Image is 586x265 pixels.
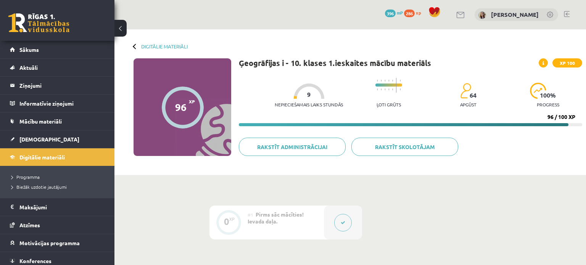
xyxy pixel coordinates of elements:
[10,130,105,148] a: [DEMOGRAPHIC_DATA]
[10,59,105,76] a: Aktuāli
[397,10,403,16] span: mP
[537,102,559,107] p: progress
[239,138,346,156] a: Rakstīt administrācijai
[10,77,105,94] a: Ziņojumi
[491,11,539,18] a: [PERSON_NAME]
[381,80,382,82] img: icon-short-line-57e1e144782c952c97e751825c79c345078a6d821885a25fce030b3d8c18986b.svg
[470,92,477,99] span: 64
[19,95,105,112] legend: Informatīvie ziņojumi
[396,78,397,93] img: icon-long-line-d9ea69661e0d244f92f715978eff75569469978d946b2353a9bb055b3ed8787d.svg
[404,10,415,17] span: 286
[175,101,187,113] div: 96
[229,217,235,221] div: XP
[10,95,105,112] a: Informatīvie ziņojumi
[19,118,62,125] span: Mācību materiāli
[377,88,378,90] img: icon-short-line-57e1e144782c952c97e751825c79c345078a6d821885a25fce030b3d8c18986b.svg
[224,218,229,225] div: 0
[19,198,105,216] legend: Maksājumi
[10,234,105,252] a: Motivācijas programma
[19,222,40,228] span: Atzīmes
[19,257,52,264] span: Konferences
[385,10,396,17] span: 396
[239,58,431,67] h1: Ģeogrāfijas i - 10. klases 1.ieskaites mācību materiāls
[381,88,382,90] img: icon-short-line-57e1e144782c952c97e751825c79c345078a6d821885a25fce030b3d8c18986b.svg
[10,148,105,166] a: Digitālie materiāli
[11,183,107,190] a: Biežāk uzdotie jautājumi
[392,80,393,82] img: icon-short-line-57e1e144782c952c97e751825c79c345078a6d821885a25fce030b3d8c18986b.svg
[10,198,105,216] a: Maksājumi
[478,11,486,19] img: Marija Nicmane
[11,184,67,190] span: Biežāk uzdotie jautājumi
[11,174,40,180] span: Programma
[416,10,421,16] span: xp
[248,211,304,225] span: Pirms sāc mācīties! Ievada daļa.
[377,102,401,107] p: Ļoti grūts
[385,10,403,16] a: 396 mP
[141,43,188,49] a: Digitālie materiāli
[11,173,107,180] a: Programma
[19,136,79,143] span: [DEMOGRAPHIC_DATA]
[388,80,389,82] img: icon-short-line-57e1e144782c952c97e751825c79c345078a6d821885a25fce030b3d8c18986b.svg
[19,154,65,161] span: Digitālie materiāli
[19,77,105,94] legend: Ziņojumi
[460,102,477,107] p: apgūst
[248,212,253,218] span: #1
[400,88,401,90] img: icon-short-line-57e1e144782c952c97e751825c79c345078a6d821885a25fce030b3d8c18986b.svg
[307,91,311,98] span: 9
[460,83,471,99] img: students-c634bb4e5e11cddfef0936a35e636f08e4e9abd3cc4e673bd6f9a4125e45ecb1.svg
[189,99,195,104] span: XP
[19,46,39,53] span: Sākums
[10,41,105,58] a: Sākums
[377,80,378,82] img: icon-short-line-57e1e144782c952c97e751825c79c345078a6d821885a25fce030b3d8c18986b.svg
[19,64,38,71] span: Aktuāli
[351,138,458,156] a: Rakstīt skolotājam
[400,80,401,82] img: icon-short-line-57e1e144782c952c97e751825c79c345078a6d821885a25fce030b3d8c18986b.svg
[19,239,80,246] span: Motivācijas programma
[530,83,546,99] img: icon-progress-161ccf0a02000e728c5f80fcf4c31c7af3da0e1684b2b1d7c360e028c24a22f1.svg
[10,112,105,130] a: Mācību materiāli
[540,92,556,99] span: 100 %
[10,216,105,234] a: Atzīmes
[275,102,343,107] p: Nepieciešamais laiks stundās
[392,88,393,90] img: icon-short-line-57e1e144782c952c97e751825c79c345078a6d821885a25fce030b3d8c18986b.svg
[8,13,69,32] a: Rīgas 1. Tālmācības vidusskola
[404,10,425,16] a: 286 xp
[552,58,582,67] span: XP 100
[388,88,389,90] img: icon-short-line-57e1e144782c952c97e751825c79c345078a6d821885a25fce030b3d8c18986b.svg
